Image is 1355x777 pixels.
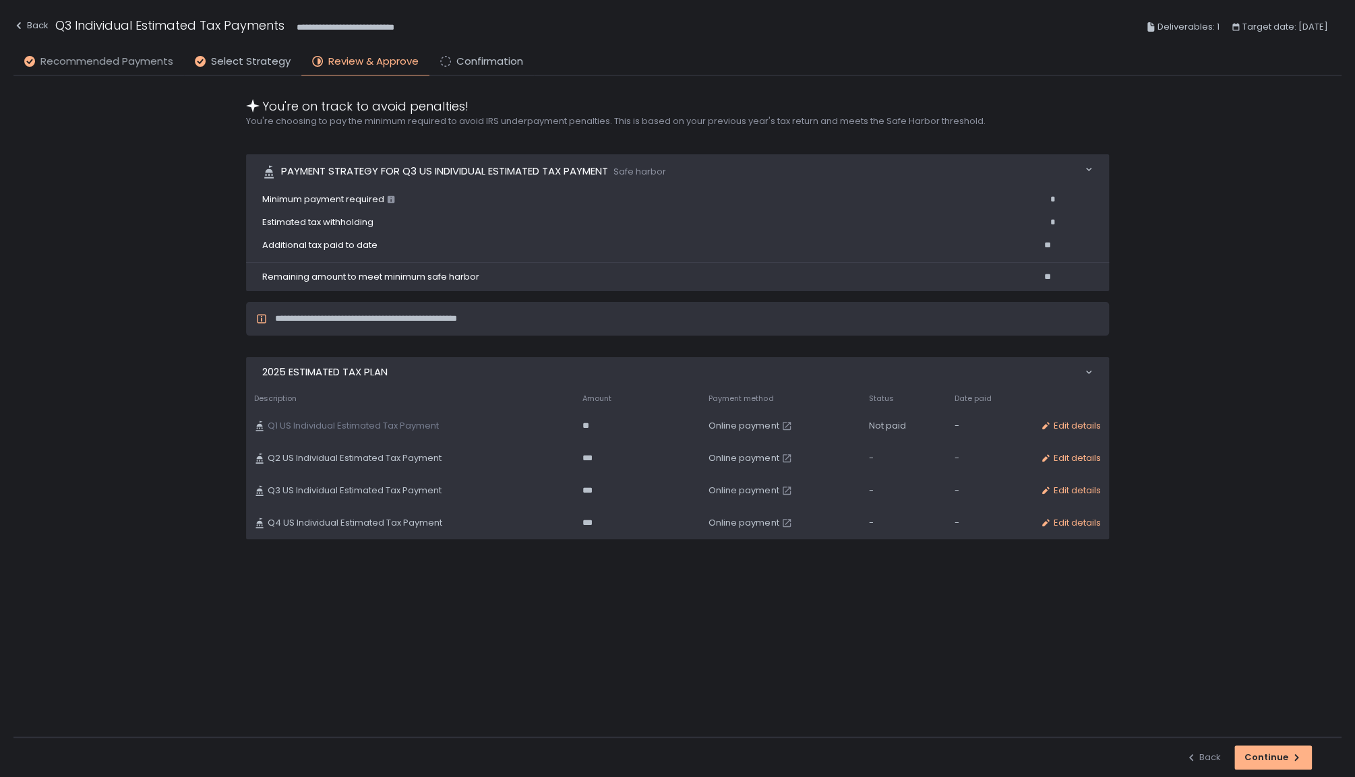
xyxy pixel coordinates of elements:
[1040,517,1101,529] button: Edit details
[582,394,611,404] span: Amount
[1157,19,1219,35] span: Deliverables: 1
[40,54,173,69] span: Recommended Payments
[262,365,388,380] span: 2025 estimated tax plan
[13,18,49,34] div: Back
[1234,745,1312,770] button: Continue
[211,54,291,69] span: Select Strategy
[262,216,373,228] span: Estimated tax withholding
[55,16,284,34] h1: Q3 Individual Estimated Tax Payments
[709,517,779,529] span: Online payment
[254,394,297,404] span: Description
[1040,452,1101,464] button: Edit details
[262,193,395,206] span: Minimum payment required
[456,54,523,69] span: Confirmation
[955,452,1024,464] div: -
[281,164,608,179] span: Payment strategy for Q3 US Individual Estimated Tax Payment
[709,485,779,497] span: Online payment
[613,166,666,178] span: Safe harbor
[869,420,938,432] div: Not paid
[869,485,938,497] div: -
[328,54,419,69] span: Review & Approve
[709,394,773,404] span: Payment method
[955,517,1024,529] div: -
[268,485,442,497] span: Q3 US Individual Estimated Tax Payment
[1040,485,1101,497] button: Edit details
[1242,19,1328,35] span: Target date: [DATE]
[955,394,992,404] span: Date paid
[869,517,938,529] div: -
[1040,420,1101,432] button: Edit details
[268,420,439,432] span: Q1 US Individual Estimated Tax Payment
[1186,751,1221,764] button: Back
[1244,751,1302,764] div: Continue
[869,452,938,464] div: -
[709,420,779,432] span: Online payment
[268,452,442,464] span: Q2 US Individual Estimated Tax Payment
[262,97,469,115] span: You're on track to avoid penalties!
[869,394,894,404] span: Status
[268,517,442,529] span: Q4 US Individual Estimated Tax Payment
[262,239,378,251] span: Additional tax paid to date
[955,485,1024,497] div: -
[262,271,479,283] span: Remaining amount to meet minimum safe harbor
[955,420,1024,432] div: -
[13,16,49,38] button: Back
[246,115,1109,127] h2: You're choosing to pay the minimum required to avoid IRS underpayment penalties. This is based on...
[709,452,779,464] span: Online payment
